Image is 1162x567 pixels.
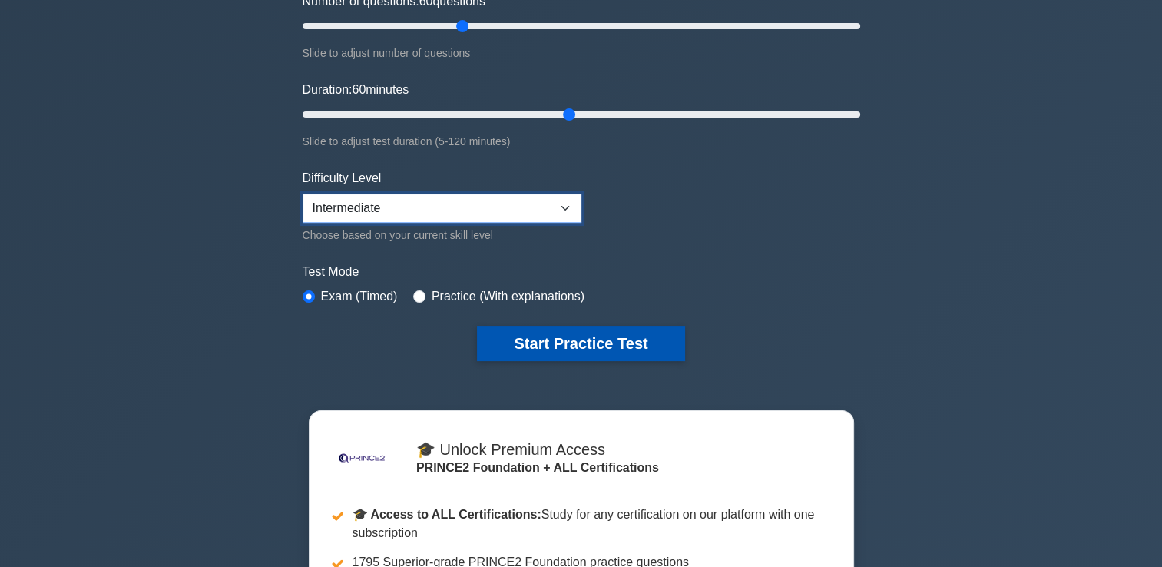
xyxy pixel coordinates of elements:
label: Duration: minutes [303,81,409,99]
label: Test Mode [303,263,860,281]
div: Choose based on your current skill level [303,226,581,244]
span: 60 [352,83,366,96]
div: Slide to adjust test duration (5-120 minutes) [303,132,860,151]
label: Practice (With explanations) [432,287,584,306]
div: Slide to adjust number of questions [303,44,860,62]
label: Difficulty Level [303,169,382,187]
button: Start Practice Test [477,326,684,361]
label: Exam (Timed) [321,287,398,306]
